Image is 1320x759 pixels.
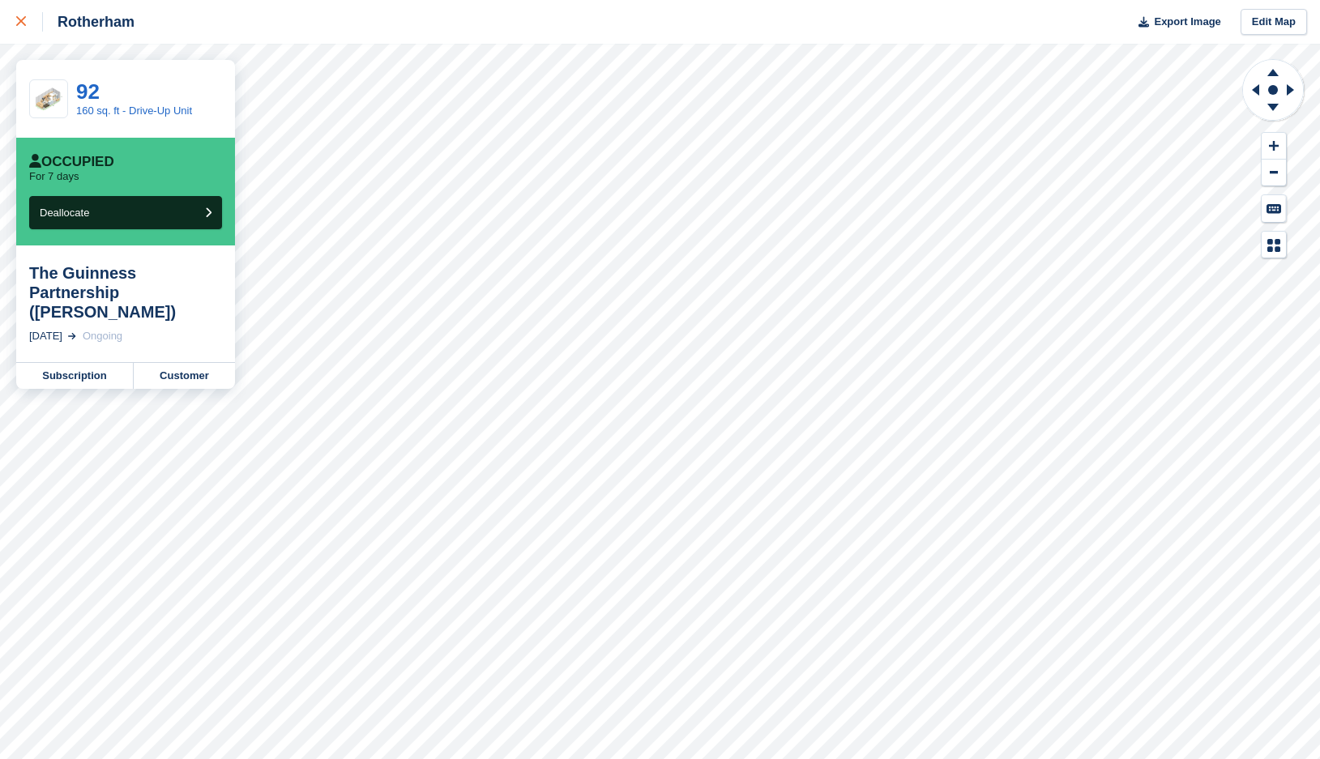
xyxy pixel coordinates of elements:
[29,328,62,344] div: [DATE]
[30,86,67,112] img: SCA-160sqft.jpg
[1154,14,1220,30] span: Export Image
[1262,195,1286,222] button: Keyboard Shortcuts
[1262,133,1286,160] button: Zoom In
[29,263,222,322] div: The Guinness Partnership ([PERSON_NAME])
[29,154,114,170] div: Occupied
[134,363,235,389] a: Customer
[76,79,100,104] a: 92
[83,328,122,344] div: Ongoing
[76,104,192,117] a: 160 sq. ft - Drive-Up Unit
[1241,9,1307,36] a: Edit Map
[68,333,76,339] img: arrow-right-light-icn-cde0832a797a2874e46488d9cf13f60e5c3a73dbe684e267c42b8395dfbc2abf.svg
[29,170,79,183] p: For 7 days
[29,196,222,229] button: Deallocate
[1129,9,1221,36] button: Export Image
[43,12,135,32] div: Rotherham
[1262,232,1286,258] button: Map Legend
[40,207,89,219] span: Deallocate
[16,363,134,389] a: Subscription
[1262,160,1286,186] button: Zoom Out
